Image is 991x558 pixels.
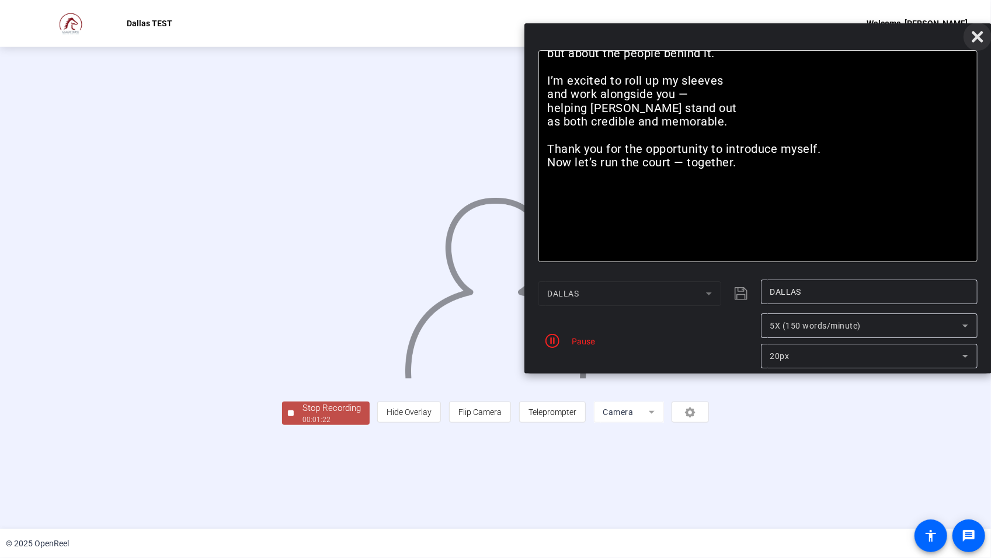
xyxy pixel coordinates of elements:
p: Thank you for the opportunity to introduce myself. [548,142,968,156]
p: I’m excited to roll up my sleeves [548,74,968,88]
p: Now let’s run the court — together. [548,156,968,169]
p: Dallas TEST [127,16,173,30]
div: Welcome, [PERSON_NAME] [867,16,968,30]
span: 20px [770,351,790,361]
div: © 2025 OpenReel [6,538,69,550]
div: 00:01:22 [302,414,361,425]
img: OpenReel logo [23,12,121,35]
mat-icon: message [962,529,976,543]
span: Teleprompter [528,407,576,417]
img: overlay [403,186,588,378]
p: but about the people behind it. [548,47,968,60]
span: 5X (150 words/minute) [770,321,861,330]
p: as both credible and memorable. [548,115,968,128]
input: Title [770,285,968,299]
div: Pause [566,335,596,347]
div: Stop Recording [302,402,361,415]
span: Flip Camera [458,407,502,417]
p: helping [PERSON_NAME] stand out [548,102,968,115]
span: Hide Overlay [387,407,432,417]
p: and work alongside you — [548,88,968,101]
mat-icon: accessibility [924,529,938,543]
